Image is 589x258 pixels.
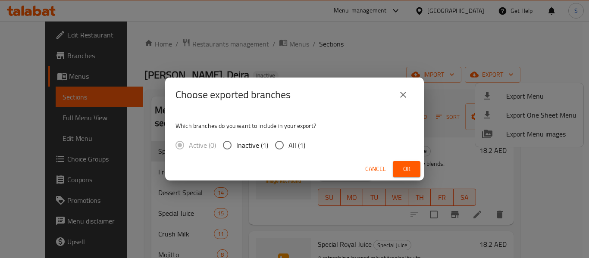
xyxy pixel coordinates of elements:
span: All (1) [288,140,305,150]
span: Ok [400,164,414,174]
span: Cancel [365,164,386,174]
button: Ok [393,161,420,177]
span: Active (0) [189,140,216,150]
button: close [393,84,414,105]
span: Inactive (1) [236,140,268,150]
button: Cancel [362,161,389,177]
h2: Choose exported branches [175,88,291,102]
p: Which branches do you want to include in your export? [175,121,414,130]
